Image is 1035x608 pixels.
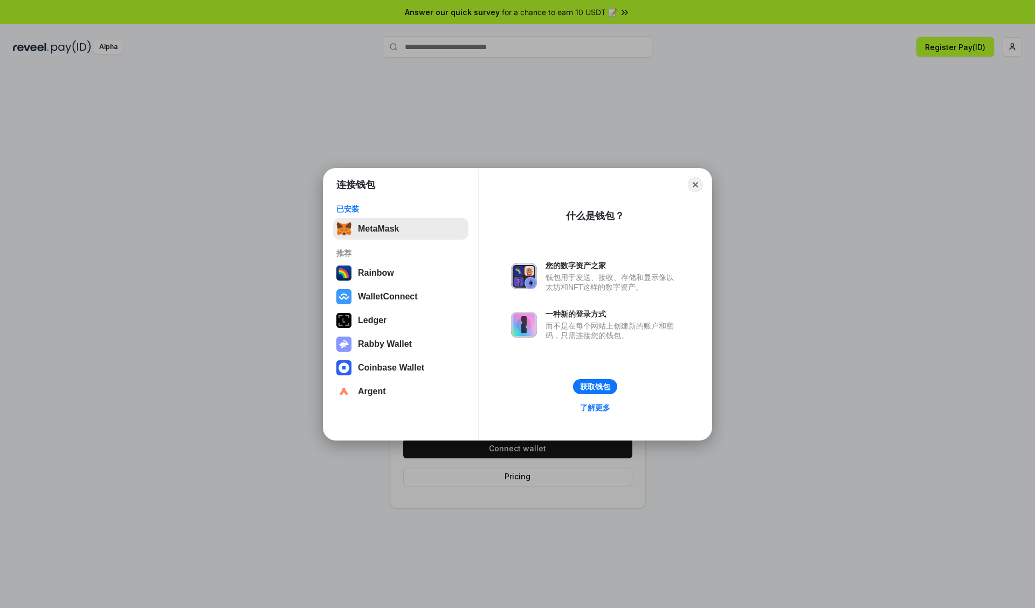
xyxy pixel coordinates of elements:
[358,268,394,278] div: Rainbow
[333,218,468,240] button: MetaMask
[546,261,679,270] div: 您的数字资产之家
[336,384,351,399] img: svg+xml,%3Csvg%20width%3D%2228%22%20height%3D%2228%22%20viewBox%3D%220%200%2028%2028%22%20fill%3D...
[336,313,351,328] img: svg+xml,%3Csvg%20xmlns%3D%22http%3A%2F%2Fwww.w3.org%2F2000%2Fsvg%22%20width%3D%2228%22%20height%3...
[358,316,387,325] div: Ledger
[580,382,610,392] div: 获取钱包
[358,387,386,396] div: Argent
[546,321,679,340] div: 而不是在每个网站上创建新的账户和密码，只需连接您的钱包。
[336,204,465,214] div: 已安装
[336,178,375,191] h1: 连接钱包
[336,221,351,236] img: svg+xml,%3Csvg%20fill%3D%22none%22%20height%3D%2233%22%20viewBox%3D%220%200%2035%2033%22%20width%...
[574,401,617,415] a: 了解更多
[566,209,624,222] div: 什么是钱包？
[333,262,468,284] button: Rainbow
[333,333,468,355] button: Rabby Wallet
[511,263,537,289] img: svg+xml,%3Csvg%20xmlns%3D%22http%3A%2F%2Fwww.w3.org%2F2000%2Fsvg%22%20fill%3D%22none%22%20viewBox...
[336,360,351,375] img: svg+xml,%3Csvg%20width%3D%2228%22%20height%3D%2228%22%20viewBox%3D%220%200%2028%2028%22%20fill%3D...
[573,379,617,394] button: 获取钱包
[358,224,399,234] div: MetaMask
[333,381,468,402] button: Argent
[333,286,468,308] button: WalletConnect
[336,289,351,304] img: svg+xml,%3Csvg%20width%3D%2228%22%20height%3D%2228%22%20viewBox%3D%220%200%2028%2028%22%20fill%3D...
[333,357,468,379] button: Coinbase Wallet
[358,339,412,349] div: Rabby Wallet
[333,310,468,331] button: Ledger
[546,309,679,319] div: 一种新的登录方式
[336,265,351,281] img: svg+xml,%3Csvg%20width%3D%22120%22%20height%3D%22120%22%20viewBox%3D%220%200%20120%20120%22%20fil...
[688,177,703,192] button: Close
[580,403,610,413] div: 了解更多
[336,337,351,352] img: svg+xml,%3Csvg%20xmlns%3D%22http%3A%2F%2Fwww.w3.org%2F2000%2Fsvg%22%20fill%3D%22none%22%20viewBox...
[511,312,537,338] img: svg+xml,%3Csvg%20xmlns%3D%22http%3A%2F%2Fwww.w3.org%2F2000%2Fsvg%22%20fill%3D%22none%22%20viewBox...
[358,363,424,373] div: Coinbase Wallet
[358,292,418,302] div: WalletConnect
[336,248,465,258] div: 推荐
[546,272,679,292] div: 钱包用于发送、接收、存储和显示像以太坊和NFT这样的数字资产。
